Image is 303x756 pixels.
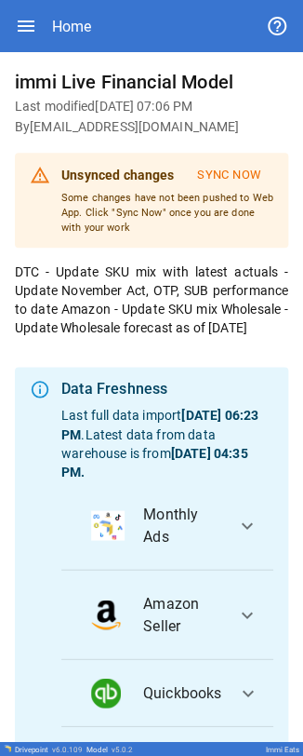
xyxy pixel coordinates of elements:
[91,678,121,708] img: data_logo
[52,745,83,753] span: v 6.0.109
[143,592,221,637] span: Amazon Seller
[91,600,121,629] img: data_logo
[61,445,247,479] b: [DATE] 04:35 PM .
[15,745,83,753] div: Drivepoint
[61,659,273,726] button: data_logoQuickbooks
[61,570,273,659] button: data_logoAmazon Seller
[143,682,222,704] span: Quickbooks
[236,603,258,626] span: expand_more
[236,682,258,704] span: expand_more
[266,745,299,753] div: Immi Eats
[236,514,258,536] span: expand_more
[86,745,133,753] div: Model
[61,480,273,570] button: data_logoMonthly Ads
[61,406,273,480] p: Last full data import . Latest data from data warehouse is from
[15,117,288,138] h6: By [EMAIL_ADDRESS][DOMAIN_NAME]
[52,18,91,35] div: Home
[61,191,273,235] p: Some changes have not been pushed to Web App. Click "Sync Now" once you are done with your work
[61,408,258,441] b: [DATE] 06:23 PM
[15,67,288,97] h6: immi Live Financial Model
[143,503,221,547] span: Monthly Ads
[15,97,288,117] h6: Last modified [DATE] 07:06 PM
[91,510,125,540] img: data_logo
[61,168,174,182] b: Unsynced changes
[15,263,288,337] p: DTC - Update SKU mix with latest actuals - Update November Act, OTP, SUB performance to date Amaz...
[112,745,133,753] span: v 5.0.2
[185,160,273,191] button: Sync Now
[4,744,11,751] img: Drivepoint
[61,378,273,400] div: Data Freshness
